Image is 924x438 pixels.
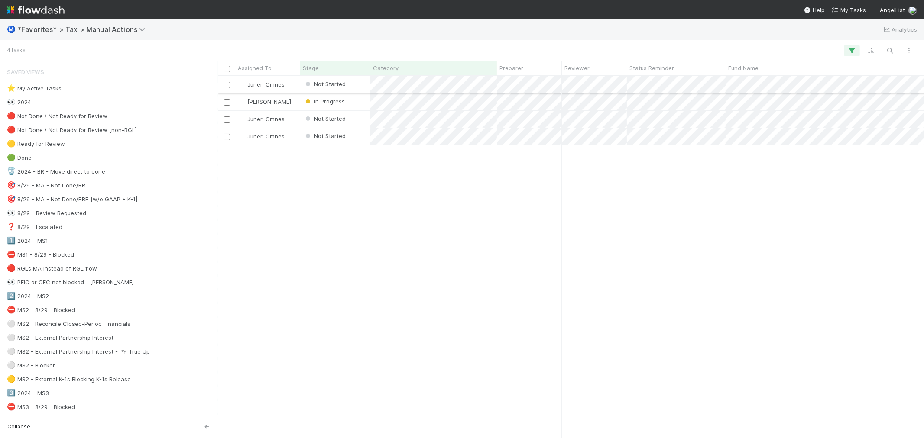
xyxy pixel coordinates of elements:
div: PFIC or CFC not blocked - [PERSON_NAME] [7,277,134,288]
img: avatar_de77a991-7322-4664-a63d-98ba485ee9e0.png [239,81,246,88]
div: Done [7,152,32,163]
div: My Active Tasks [7,83,62,94]
img: avatar_de77a991-7322-4664-a63d-98ba485ee9e0.png [908,6,917,15]
div: 8/29 - MA - Not Done/RRR [w/o GAAP + K-1] [7,194,137,205]
span: Preparer [499,64,523,72]
span: 🔴 [7,264,16,272]
div: MS2 - Reconcile Closed-Period Financials [7,319,130,329]
div: Not Started [304,132,346,140]
div: MS2 - Blocker [7,360,55,371]
div: 2024 [7,97,31,108]
span: ⛔ [7,251,16,258]
span: Category [373,64,399,72]
div: Junerl Omnes [239,132,285,141]
span: My Tasks [832,6,866,13]
a: Analytics [883,24,917,35]
span: Ⓜ️ [7,26,16,33]
div: RGLs MA instead of RGL flow [7,263,97,274]
span: 🔴 [7,112,16,119]
div: 8/29 - MA - Not Done/RR [7,180,85,191]
span: 👀 [7,209,16,216]
span: Saved Views [7,63,44,81]
span: 🗑️ [7,167,16,175]
span: ⚪ [7,320,16,327]
span: Not Started [304,81,346,87]
span: ⚪ [7,334,16,341]
span: 1️⃣ [7,237,16,244]
span: Assigned To [238,64,272,72]
div: 2024 - MS2 [7,291,49,302]
input: Toggle Row Selected [224,116,230,123]
div: Not Started [304,80,346,88]
div: 2024 - BR - Move direct to done [7,166,105,177]
span: 🎯 [7,181,16,189]
img: logo-inverted-e16ddd16eac7371096b0.svg [7,3,65,17]
input: Toggle Row Selected [224,82,230,88]
span: 🟡 [7,375,16,383]
span: ⚪ [7,348,16,355]
span: [PERSON_NAME] [247,98,291,105]
img: avatar_de77a991-7322-4664-a63d-98ba485ee9e0.png [239,133,246,140]
div: MS2 - External Partnership Interest - PY True Up [7,346,150,357]
div: 2024 - MS1 [7,235,48,246]
span: ⭐ [7,84,16,92]
div: In Progress [304,97,345,106]
div: MS2 - External K-1s Blocking K-1s Release [7,374,131,385]
span: 👀 [7,278,16,286]
span: AngelList [880,6,905,13]
span: Status Reminder [629,64,674,72]
img: avatar_de77a991-7322-4664-a63d-98ba485ee9e0.png [239,116,246,122]
span: Collapse [7,423,30,431]
span: 🎯 [7,195,16,203]
span: 🟡 [7,140,16,147]
span: Junerl Omnes [247,133,285,140]
img: avatar_711f55b7-5a46-40da-996f-bc93b6b86381.png [239,98,246,105]
div: MS3 - 8/29 - Blocked [7,402,75,412]
span: 🟢 [7,154,16,161]
span: *Favorites* > Tax > Manual Actions [17,25,149,34]
a: My Tasks [832,6,866,14]
span: ⛔ [7,306,16,313]
div: [PERSON_NAME] [239,97,291,106]
span: In Progress [304,98,345,105]
span: ❓ [7,223,16,230]
input: Toggle All Rows Selected [224,66,230,72]
input: Toggle Row Selected [224,134,230,140]
small: 4 tasks [7,46,26,54]
span: Stage [303,64,319,72]
div: MS2 - 8/29 - Blocked [7,305,75,316]
span: 2️⃣ [7,292,16,300]
div: 2024 - MS3 [7,388,49,399]
div: MS2 - External Partnership Interest [7,332,113,343]
span: Reviewer [564,64,590,72]
span: 👀 [7,98,16,106]
div: Not Done / Not Ready for Review [non-RGL] [7,125,137,135]
input: Toggle Row Selected [224,99,230,106]
span: Not Started [304,115,346,122]
div: Ready for Review [7,138,65,149]
div: MS1 - 8/29 - Blocked [7,249,74,260]
span: ⚪ [7,361,16,369]
span: 🔴 [7,126,16,133]
span: Fund Name [728,64,759,72]
div: Help [804,6,825,14]
div: Not Started [304,114,346,123]
span: Not Started [304,132,346,139]
span: Junerl Omnes [247,116,285,122]
span: ⛔ [7,403,16,410]
div: Junerl Omnes [239,80,285,89]
div: Not Done / Not Ready for Review [7,111,107,122]
div: 8/29 - Review Requested [7,208,86,219]
span: 3️⃣ [7,389,16,396]
span: Junerl Omnes [247,81,285,88]
div: Junerl Omnes [239,115,285,123]
div: 8/29 - Escalated [7,222,62,232]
